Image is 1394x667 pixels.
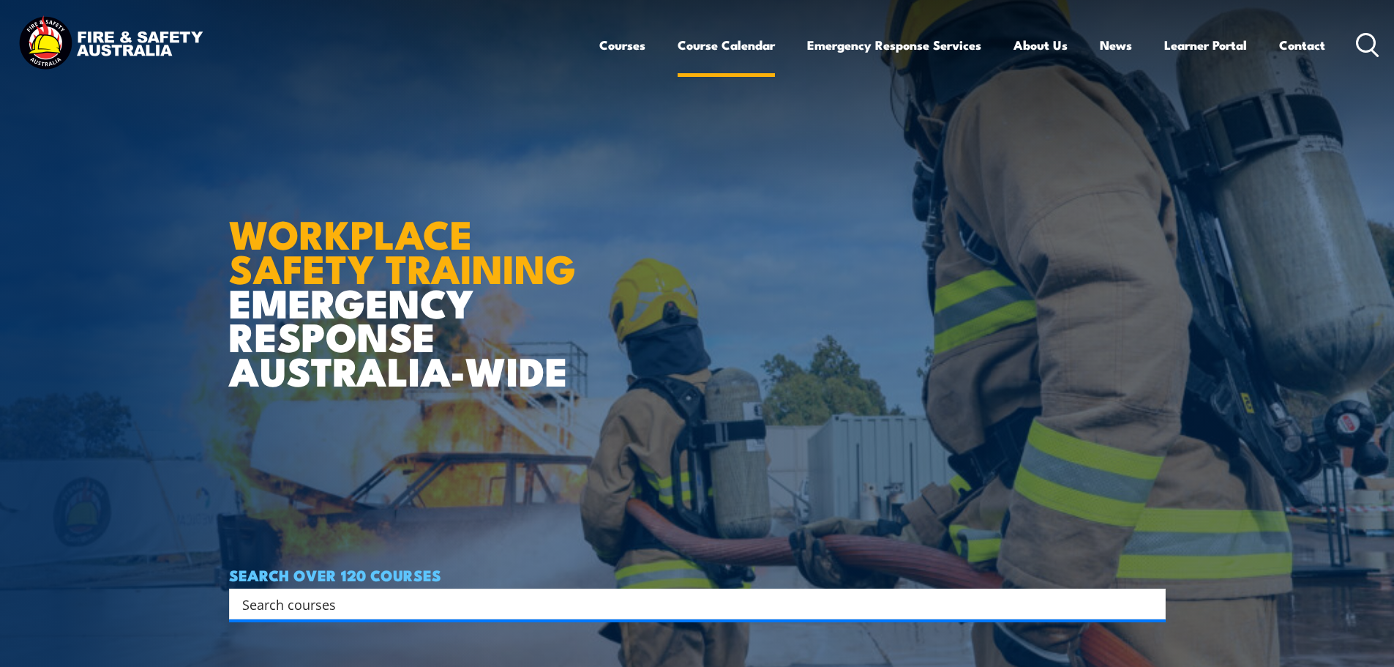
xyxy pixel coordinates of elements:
[1013,26,1068,64] a: About Us
[242,593,1133,615] input: Search input
[245,594,1136,614] form: Search form
[678,26,775,64] a: Course Calendar
[229,202,576,297] strong: WORKPLACE SAFETY TRAINING
[807,26,981,64] a: Emergency Response Services
[1164,26,1247,64] a: Learner Portal
[1279,26,1325,64] a: Contact
[229,179,587,387] h1: EMERGENCY RESPONSE AUSTRALIA-WIDE
[229,567,1166,583] h4: SEARCH OVER 120 COURSES
[599,26,645,64] a: Courses
[1100,26,1132,64] a: News
[1140,594,1161,614] button: Search magnifier button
